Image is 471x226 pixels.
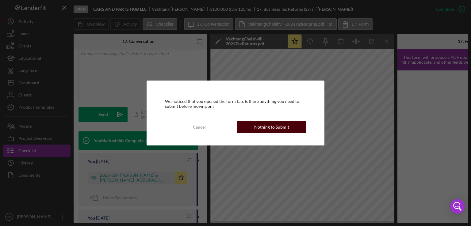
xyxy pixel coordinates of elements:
button: Nothing to Submit [237,121,306,133]
div: Nothing to Submit [254,121,289,133]
div: Cancel [193,121,206,133]
div: We noticed that you opened the form tab. Is there anything you need to submit before moving on? [165,99,306,109]
button: Cancel [165,121,234,133]
div: Open Intercom Messenger [450,199,465,214]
